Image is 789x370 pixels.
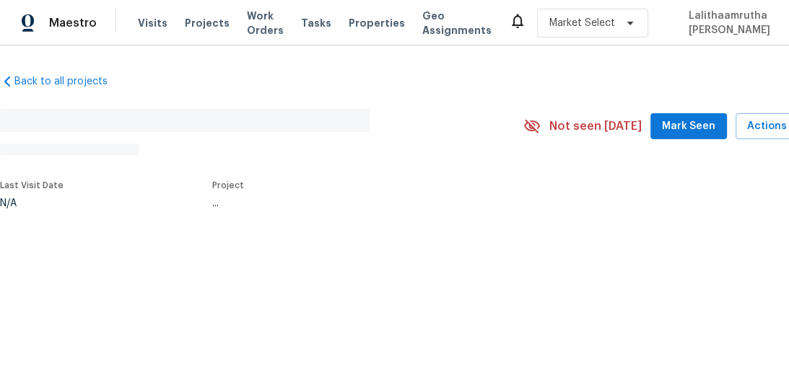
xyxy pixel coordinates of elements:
[349,16,405,30] span: Properties
[650,113,727,140] button: Mark Seen
[683,9,770,38] span: Lalithaamrutha [PERSON_NAME]
[49,16,97,30] span: Maestro
[185,16,230,30] span: Projects
[549,119,642,133] span: Not seen [DATE]
[247,9,284,38] span: Work Orders
[301,18,331,28] span: Tasks
[662,118,715,136] span: Mark Seen
[422,9,492,38] span: Geo Assignments
[212,181,244,190] span: Project
[138,16,167,30] span: Visits
[549,16,615,30] span: Market Select
[212,198,489,208] div: ...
